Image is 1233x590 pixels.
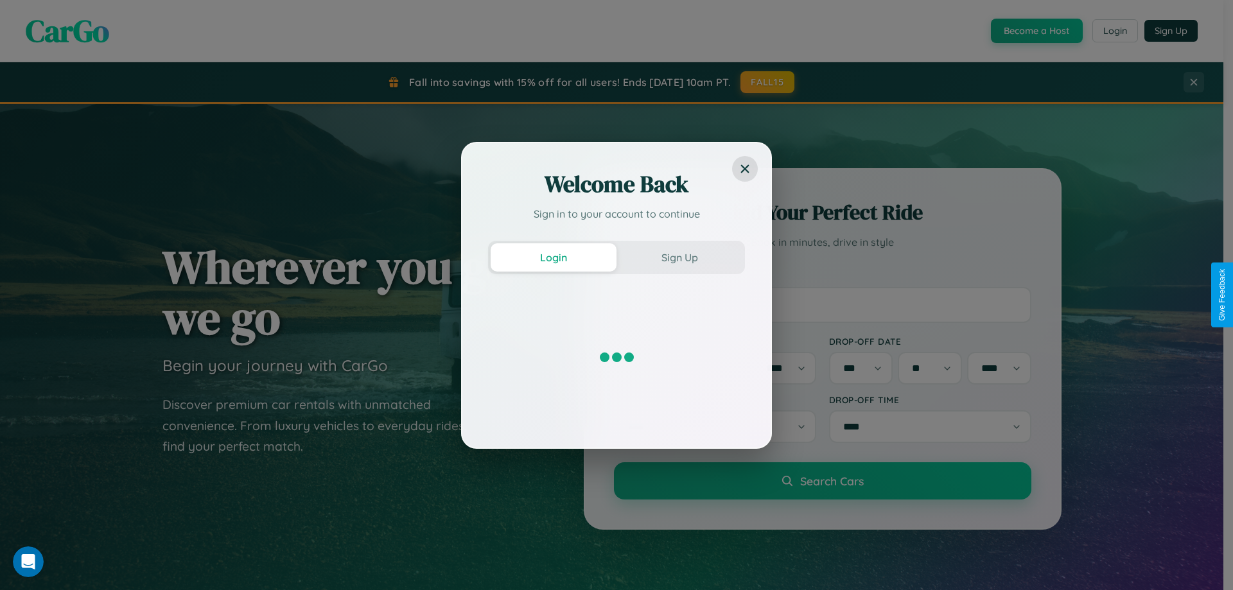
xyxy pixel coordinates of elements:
p: Sign in to your account to continue [488,206,745,221]
button: Sign Up [616,243,742,272]
button: Login [491,243,616,272]
div: Give Feedback [1218,269,1227,321]
iframe: Intercom live chat [13,546,44,577]
h2: Welcome Back [488,169,745,200]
